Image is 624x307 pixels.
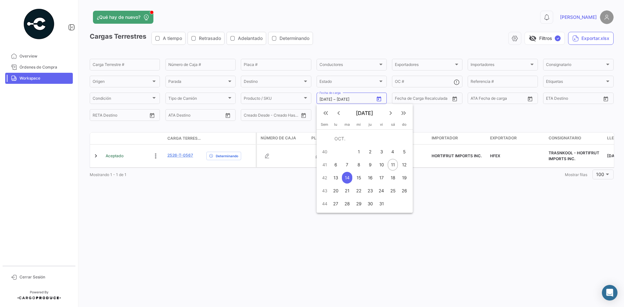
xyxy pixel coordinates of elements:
span: [DATE] [345,110,384,116]
button: 10 de octubre de 2025 [376,158,387,171]
button: 9 de octubre de 2025 [365,158,376,171]
div: 8 [354,159,364,171]
button: 8 de octubre de 2025 [353,158,364,171]
button: 7 de octubre de 2025 [341,158,353,171]
div: 17 [376,172,386,184]
div: 12 [399,159,409,171]
div: 20 [331,185,341,197]
div: 21 [342,185,352,197]
button: 30 de octubre de 2025 [365,197,376,210]
button: 27 de octubre de 2025 [330,197,342,210]
span: do [402,122,407,127]
button: 5 de octubre de 2025 [398,145,410,158]
div: Abrir Intercom Messenger [602,285,617,301]
td: 43 [319,184,330,197]
span: ju [369,122,372,127]
div: 29 [354,198,364,210]
mat-icon: keyboard_arrow_right [387,109,395,117]
div: 23 [365,185,375,197]
button: 22 de octubre de 2025 [353,184,364,197]
div: 9 [365,159,375,171]
td: 44 [319,197,330,210]
span: lu [334,122,337,127]
div: 19 [399,172,409,184]
div: 31 [376,198,386,210]
span: sá [391,122,395,127]
button: 23 de octubre de 2025 [365,184,376,197]
td: 40 [319,145,330,158]
button: 31 de octubre de 2025 [376,197,387,210]
span: vi [380,122,383,127]
button: 1 de octubre de 2025 [353,145,364,158]
div: 14 [342,172,352,184]
button: 14 de octubre de 2025 [341,171,353,184]
button: 12 de octubre de 2025 [398,158,410,171]
button: 29 de octubre de 2025 [353,197,364,210]
mat-icon: keyboard_double_arrow_left [322,109,330,117]
div: 13 [331,172,341,184]
div: 28 [342,198,352,210]
div: 24 [376,185,386,197]
button: 26 de octubre de 2025 [398,184,410,197]
button: 19 de octubre de 2025 [398,171,410,184]
button: 4 de octubre de 2025 [387,145,398,158]
span: mi [357,122,361,127]
button: 16 de octubre de 2025 [365,171,376,184]
mat-icon: keyboard_double_arrow_right [400,109,408,117]
td: 41 [319,158,330,171]
button: 28 de octubre de 2025 [341,197,353,210]
button: 6 de octubre de 2025 [330,158,342,171]
div: 2 [365,146,375,158]
div: 22 [354,185,364,197]
mat-icon: keyboard_arrow_left [335,109,343,117]
td: 42 [319,171,330,184]
div: 7 [342,159,352,171]
div: 6 [331,159,341,171]
div: 4 [388,146,398,158]
button: 20 de octubre de 2025 [330,184,342,197]
div: 16 [365,172,375,184]
div: 5 [399,146,409,158]
button: 25 de octubre de 2025 [387,184,398,197]
div: 25 [388,185,398,197]
button: 3 de octubre de 2025 [376,145,387,158]
button: 13 de octubre de 2025 [330,171,342,184]
div: 18 [388,172,398,184]
div: 10 [376,159,386,171]
div: 27 [331,198,341,210]
td: OCT. [330,132,410,145]
button: 18 de octubre de 2025 [387,171,398,184]
div: 15 [354,172,364,184]
div: 1 [354,146,364,158]
button: 11 de octubre de 2025 [387,158,398,171]
th: Sem [319,122,330,129]
div: 11 [388,159,398,171]
div: 3 [376,146,386,158]
div: 30 [365,198,375,210]
button: 17 de octubre de 2025 [376,171,387,184]
button: 21 de octubre de 2025 [341,184,353,197]
button: 24 de octubre de 2025 [376,184,387,197]
button: 15 de octubre de 2025 [353,171,364,184]
button: 2 de octubre de 2025 [365,145,376,158]
span: ma [344,122,350,127]
div: 26 [399,185,409,197]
